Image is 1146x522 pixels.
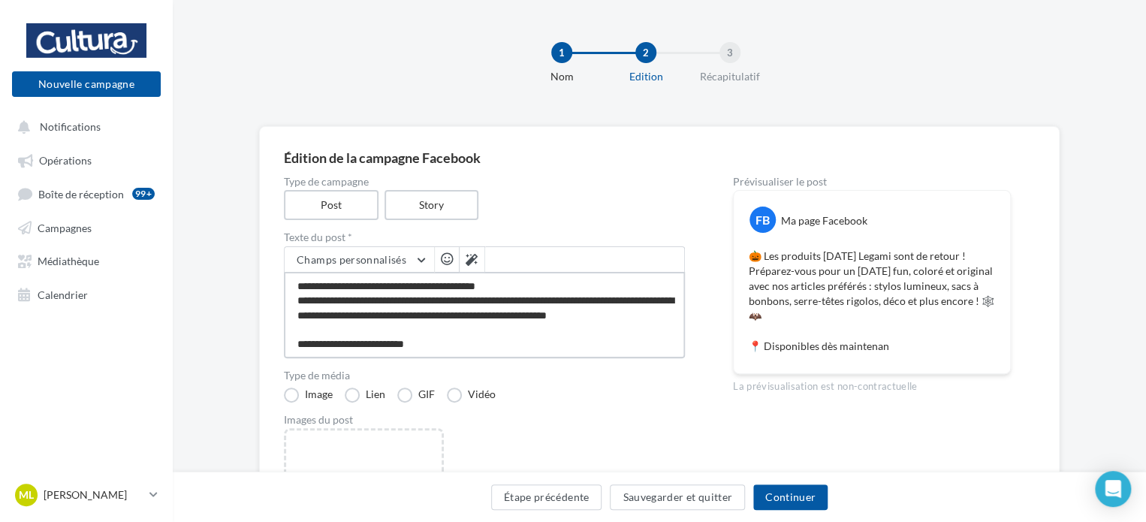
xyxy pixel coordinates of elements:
div: 3 [719,42,740,63]
div: 1 [551,42,572,63]
label: GIF [397,388,435,403]
button: Nouvelle campagne [12,71,161,97]
span: Boîte de réception [38,187,124,200]
label: Vidéo [447,388,496,403]
div: Édition de la campagne Facebook [284,151,1035,164]
a: Campagnes [9,213,164,240]
label: Type de média [284,370,685,381]
label: Texte du post * [284,232,685,243]
div: Edition [598,69,694,84]
button: Champs personnalisés [285,247,434,273]
div: Open Intercom Messenger [1095,471,1131,507]
div: Nom [514,69,610,84]
span: Opérations [39,154,92,167]
span: Médiathèque [38,255,99,267]
label: Image [284,388,333,403]
button: Étape précédente [491,484,602,510]
p: [PERSON_NAME] [44,487,143,502]
span: Calendrier [38,288,88,300]
label: Post [284,190,378,220]
div: 99+ [132,188,155,200]
div: Ma page Facebook [781,213,867,228]
span: Campagnes [38,221,92,234]
span: Notifications [40,120,101,133]
span: ML [19,487,34,502]
a: Médiathèque [9,246,164,273]
p: 🎃 Les produits [DATE] Legami sont de retour ! Préparez-vous pour un [DATE] fun, coloré et origina... [749,249,995,354]
a: Opérations [9,146,164,173]
button: Continuer [753,484,828,510]
div: Images du post [284,415,685,425]
button: Notifications [9,113,158,140]
div: Récapitulatif [682,69,778,84]
label: Type de campagne [284,177,685,187]
a: Boîte de réception99+ [9,180,164,207]
button: Sauvegarder et quitter [610,484,745,510]
label: Story [385,190,479,220]
a: ML [PERSON_NAME] [12,481,161,509]
div: FB [749,207,776,233]
span: Champs personnalisés [297,253,406,266]
label: Lien [345,388,385,403]
div: La prévisualisation est non-contractuelle [733,374,1011,394]
div: Prévisualiser le post [733,177,1011,187]
a: Calendrier [9,280,164,307]
div: 2 [635,42,656,63]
